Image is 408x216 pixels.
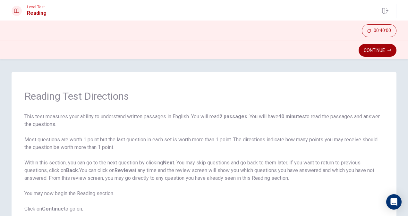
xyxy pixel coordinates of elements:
[115,167,132,173] b: Review
[42,206,64,212] b: Continue
[24,90,384,103] h1: Reading Test Directions
[278,113,305,120] b: 40 minutes
[219,113,247,120] b: 2 passages
[386,194,402,210] div: Open Intercom Messenger
[66,167,79,173] b: Back.
[27,9,47,17] h1: Reading
[374,28,391,33] span: 00:40:00
[359,44,396,57] button: Continue
[163,160,174,166] b: Next
[24,113,384,213] span: This test measures your ability to understand written passages in English. You will read . You wi...
[362,24,396,37] button: 00:40:00
[27,5,47,9] span: Level Test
